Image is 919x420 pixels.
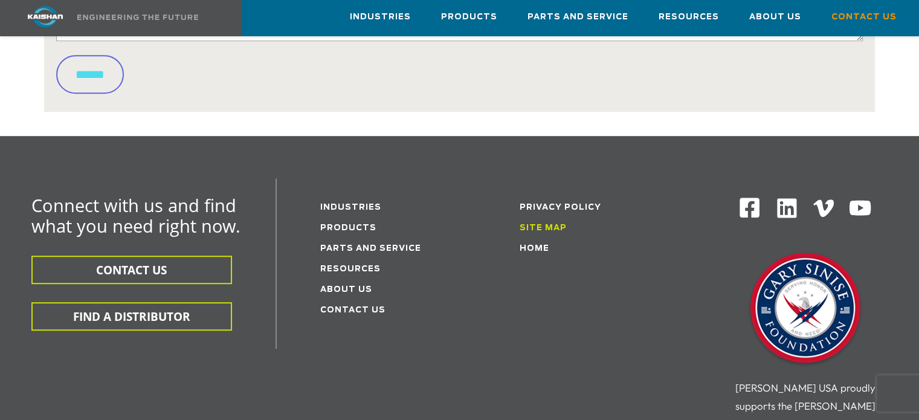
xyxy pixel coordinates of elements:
span: Parts and Service [527,10,628,24]
img: Gary Sinise Foundation [745,249,866,370]
a: Site Map [520,224,567,232]
img: Engineering the future [77,15,198,20]
a: Parts and service [320,245,421,253]
button: FIND A DISTRIBUTOR [31,302,232,331]
span: Resources [659,10,719,24]
a: About Us [320,286,372,294]
a: Industries [350,1,411,33]
a: Resources [659,1,719,33]
img: Linkedin [775,196,799,220]
span: About Us [749,10,801,24]
a: Industries [320,204,381,212]
a: Products [441,1,497,33]
img: Vimeo [813,199,834,217]
a: Contact Us [320,306,385,314]
span: Products [441,10,497,24]
a: Parts and Service [527,1,628,33]
a: About Us [749,1,801,33]
a: Contact Us [831,1,897,33]
img: Youtube [848,196,872,220]
span: Contact Us [831,10,897,24]
span: Connect with us and find what you need right now. [31,193,240,237]
a: Home [520,245,549,253]
a: Privacy Policy [520,204,601,212]
a: Resources [320,265,381,273]
span: Industries [350,10,411,24]
a: Products [320,224,376,232]
img: Facebook [738,196,761,219]
button: CONTACT US [31,256,232,284]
